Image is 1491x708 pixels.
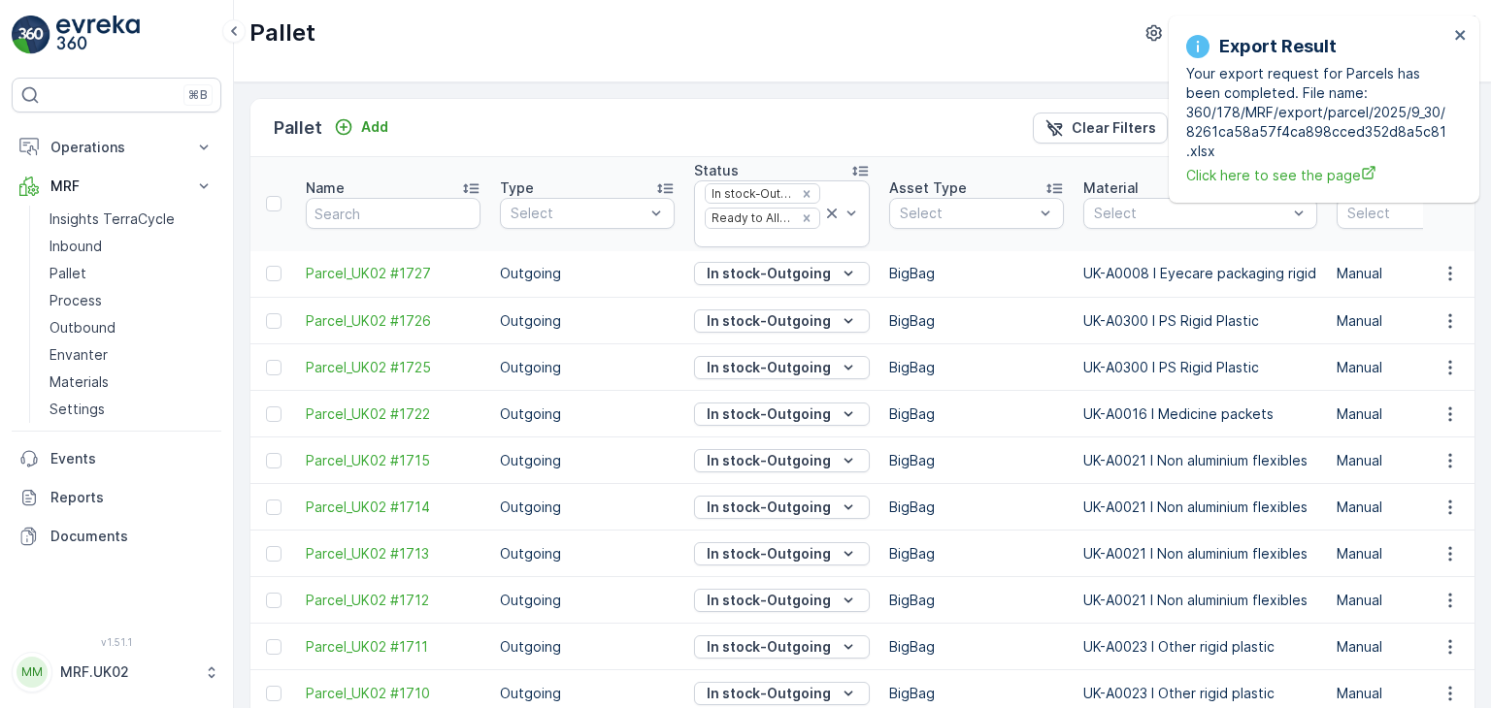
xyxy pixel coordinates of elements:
button: In stock-Outgoing [694,635,870,659]
p: UK-A0300 I PS Rigid Plastic [1083,358,1317,377]
p: Outgoing [500,451,675,470]
p: ⌘B [188,87,208,103]
a: Pallet [42,260,221,287]
button: MRF [12,167,221,206]
p: BigBag [889,544,1064,563]
p: BigBag [889,358,1064,377]
p: In stock-Outgoing [707,498,831,517]
p: In stock-Outgoing [707,544,831,563]
button: In stock-Outgoing [694,262,870,285]
a: Process [42,287,221,314]
p: MRF.UK02 [60,662,194,682]
p: In stock-Outgoing [707,451,831,470]
p: In stock-Outgoing [707,264,831,283]
p: Type [500,178,534,198]
p: In stock-Outgoing [707,637,831,657]
p: Settings [50,400,105,419]
p: Select [1094,204,1287,223]
p: UK-A0021 I Non aluminium flexibles [1083,451,1317,470]
a: Click here to see the page [1186,165,1448,185]
a: Inbound [42,233,221,260]
a: Insights TerraCycle [42,206,221,233]
button: MMMRF.UK02 [12,652,221,692]
p: UK-A0023 I Other rigid plastic [1083,637,1317,657]
p: In stock-Outgoing [707,311,831,331]
a: Reports [12,478,221,517]
p: Pallet [274,114,322,142]
p: Insights TerraCycle [50,209,175,229]
div: Toggle Row Selected [266,360,282,375]
a: Parcel_UK02 #1713 [306,544,480,563]
p: Envanter [50,345,108,365]
div: Toggle Row Selected [266,313,282,329]
a: Parcel_UK02 #1727 [306,264,480,283]
p: Outgoing [500,358,675,377]
a: Parcel_UK02 #1712 [306,591,480,610]
input: Search [306,198,480,229]
p: Process [50,291,102,310]
p: MRF [50,177,182,196]
p: Outgoing [500,637,675,657]
span: Parcel_UK02 #1711 [306,637,480,657]
a: Parcel_UK02 #1725 [306,358,480,377]
img: logo_light-DOdMpM7g.png [56,16,140,54]
p: BigBag [889,311,1064,331]
p: Outgoing [500,544,675,563]
p: BigBag [889,684,1064,703]
a: Parcel_UK02 #1710 [306,684,480,703]
p: BigBag [889,404,1064,424]
button: In stock-Outgoing [694,496,870,519]
p: Reports [50,488,214,507]
div: Toggle Row Selected [266,499,282,515]
p: Clear Filters [1072,118,1156,138]
p: BigBag [889,637,1064,657]
p: Material [1083,178,1139,198]
span: Parcel_UK02 #1714 [306,498,480,517]
p: Pallet [50,264,86,283]
button: Add [326,115,396,139]
p: UK-A0023 I Other rigid plastic [1083,684,1317,703]
p: In stock-Outgoing [707,358,831,377]
button: In stock-Outgoing [694,449,870,472]
p: BigBag [889,451,1064,470]
div: In stock-Outgoing [706,184,795,203]
div: Toggle Row Selected [266,453,282,468]
button: In stock-Outgoing [694,542,870,565]
p: Outgoing [500,498,675,517]
p: UK-A0016 I Medicine packets [1083,404,1317,424]
p: Outgoing [500,404,675,424]
div: Toggle Row Selected [266,639,282,655]
div: MM [17,657,48,688]
button: In stock-Outgoing [694,356,870,379]
div: Remove In stock-Outgoing [796,186,817,202]
a: Envanter [42,341,221,369]
p: UK-A0021 I Non aluminium flexibles [1083,591,1317,610]
p: In stock-Outgoing [707,684,831,703]
p: Name [306,178,345,198]
p: Add [361,117,388,137]
p: BigBag [889,591,1064,610]
p: Select [1347,204,1481,223]
p: Asset Type [889,178,967,198]
a: Parcel_UK02 #1715 [306,451,480,470]
p: Select [511,204,645,223]
a: Events [12,439,221,478]
div: Toggle Row Selected [266,266,282,281]
p: Select [900,204,1034,223]
a: Parcel_UK02 #1726 [306,311,480,331]
div: Remove Ready to Allocation [796,210,817,226]
div: Toggle Row Selected [266,406,282,422]
button: close [1454,27,1468,46]
p: Status [694,161,739,180]
a: Parcel_UK02 #1722 [306,404,480,424]
p: Outbound [50,318,116,338]
p: UK-A0300 I PS Rigid Plastic [1083,311,1317,331]
p: Outgoing [500,684,675,703]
